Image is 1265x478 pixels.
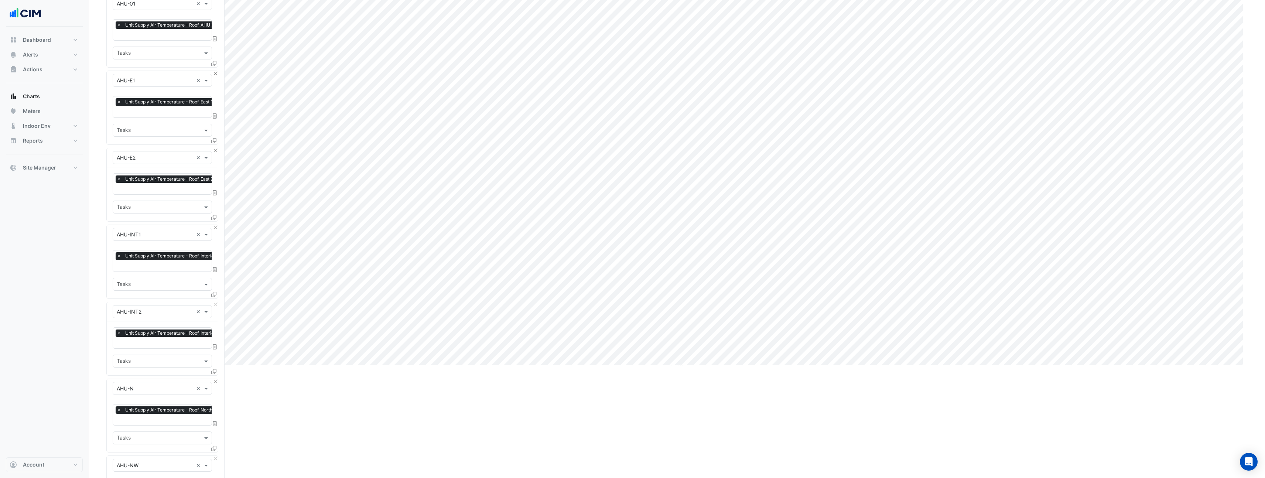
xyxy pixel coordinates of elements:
span: Clear [196,231,202,238]
span: Clone Favourites and Tasks from this Equipment to other Equipment [211,368,216,375]
span: Actions [23,66,42,73]
span: Choose Function [212,344,218,350]
button: Charts [6,89,83,104]
span: × [116,98,122,106]
button: Close [213,71,218,76]
app-icon: Indoor Env [10,122,17,130]
span: Choose Function [212,267,218,273]
button: Actions [6,62,83,77]
button: Close [213,379,218,384]
span: × [116,330,122,337]
button: Close [213,456,218,461]
div: Tasks [116,280,131,290]
span: × [116,175,122,183]
span: Alerts [23,51,38,58]
button: Site Manager [6,160,83,175]
app-icon: Dashboard [10,36,17,44]
span: Clone Favourites and Tasks from this Equipment to other Equipment [211,137,216,144]
span: × [116,21,122,29]
div: Tasks [116,49,131,58]
span: Unit Supply Air Temperature - Roof, North [123,406,214,414]
div: Tasks [116,203,131,212]
span: Choose Function [212,35,218,42]
span: Clear [196,461,202,469]
span: Unit Supply Air Temperature - Roof, Interior 1 [123,252,221,260]
span: Clear [196,154,202,161]
span: Unit Supply Air Temperature - Roof, East 1 [123,98,215,106]
div: Tasks [116,357,131,366]
span: Clear [196,385,202,392]
span: Choose Function [212,113,218,119]
span: Meters [23,107,41,115]
button: Close [213,225,218,230]
div: Tasks [116,434,131,443]
app-icon: Site Manager [10,164,17,171]
span: × [116,252,122,260]
button: Close [213,148,218,153]
span: Unit Supply Air Temperature - Roof, East 2 [123,175,215,183]
span: Indoor Env [23,122,51,130]
span: Unit Supply Air Temperature - Roof, Interior 2 [123,330,221,337]
span: Dashboard [23,36,51,44]
span: Account [23,461,44,468]
span: Clone Favourites and Tasks from this Equipment to other Equipment [211,60,216,66]
button: Dashboard [6,33,83,47]
div: Tasks [116,126,131,136]
span: Clear [196,308,202,315]
img: Company Logo [9,6,42,21]
app-icon: Meters [10,107,17,115]
span: Choose Function [212,190,218,196]
div: Open Intercom Messenger [1240,453,1258,471]
span: Unit Supply Air Temperature - Roof, AHU-01 [123,21,219,29]
app-icon: Alerts [10,51,17,58]
span: Clone Favourites and Tasks from this Equipment to other Equipment [211,214,216,221]
span: Site Manager [23,164,56,171]
button: Alerts [6,47,83,62]
app-icon: Actions [10,66,17,73]
app-icon: Reports [10,137,17,144]
span: Reports [23,137,43,144]
button: Account [6,457,83,472]
button: Meters [6,104,83,119]
span: Clear [196,76,202,84]
button: Close [213,302,218,307]
span: Charts [23,93,40,100]
app-icon: Charts [10,93,17,100]
span: Clone Favourites and Tasks from this Equipment to other Equipment [211,291,216,298]
button: Indoor Env [6,119,83,133]
span: × [116,406,122,414]
span: Choose Function [212,420,218,427]
button: Reports [6,133,83,148]
span: Clone Favourites and Tasks from this Equipment to other Equipment [211,445,216,451]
